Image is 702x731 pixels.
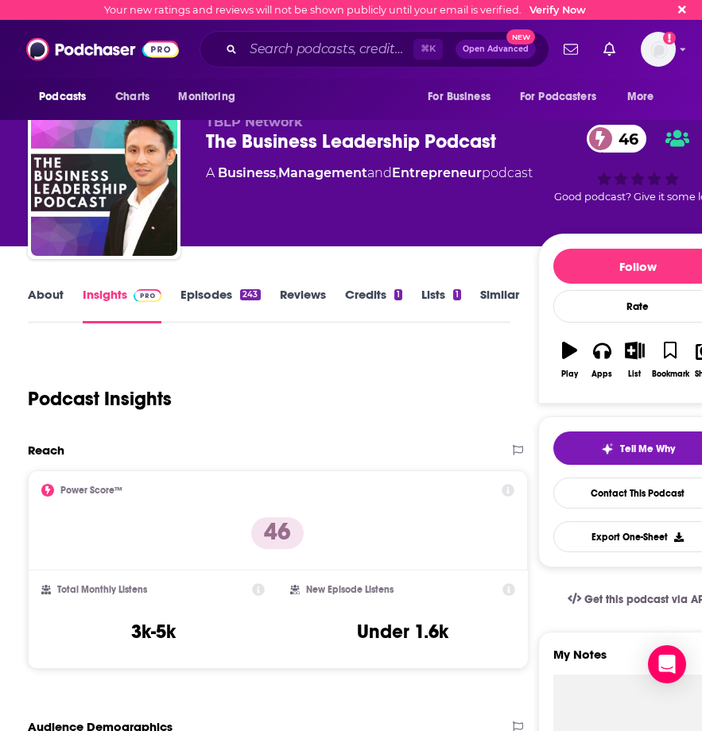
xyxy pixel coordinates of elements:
img: User Profile [641,32,676,67]
span: Logged in as charlottestone [641,32,676,67]
h2: New Episode Listens [306,584,394,595]
img: tell me why sparkle [601,443,614,455]
span: Monitoring [178,86,235,108]
svg: Email not verified [663,32,676,44]
a: Credits1 [345,287,402,323]
a: Reviews [280,287,326,323]
a: 46 [587,125,646,153]
span: For Podcasters [520,86,596,108]
button: open menu [28,82,107,112]
div: Bookmark [652,369,689,379]
button: Play [553,331,586,389]
div: 1 [394,289,402,300]
button: Show profile menu [641,32,676,67]
a: Verify Now [529,4,586,16]
div: Search podcasts, credits, & more... [200,31,549,68]
a: Business [218,165,276,180]
h2: Power Score™ [60,485,122,496]
img: Podchaser Pro [134,289,161,302]
div: A podcast [206,164,533,183]
a: InsightsPodchaser Pro [83,287,161,323]
a: Entrepreneur [392,165,482,180]
button: Apps [586,331,619,389]
img: Podchaser - Follow, Share and Rate Podcasts [26,34,179,64]
button: Open AdvancedNew [456,40,536,59]
span: ⌘ K [413,39,443,60]
h2: Reach [28,443,64,458]
div: Play [561,369,578,379]
div: Apps [591,369,612,379]
span: TBLP Network [206,114,303,130]
a: Episodes243 [180,287,260,323]
a: Similar [480,287,519,323]
a: About [28,287,64,323]
span: 46 [603,125,646,153]
a: Show notifications dropdown [557,36,584,63]
button: Bookmark [651,331,690,389]
img: The Business Leadership Podcast [31,110,177,256]
p: 46 [251,517,304,549]
button: open menu [510,82,619,112]
span: and [367,165,392,180]
input: Search podcasts, credits, & more... [243,37,413,62]
a: Charts [105,82,159,112]
h3: Under 1.6k [357,620,448,644]
span: Open Advanced [463,45,529,53]
h2: Total Monthly Listens [57,584,147,595]
button: open menu [616,82,674,112]
button: open menu [167,82,255,112]
div: List [628,369,641,379]
button: open menu [417,82,510,112]
div: 1 [453,289,461,300]
div: Open Intercom Messenger [648,645,686,683]
a: Show notifications dropdown [597,36,622,63]
a: Lists1 [421,287,461,323]
div: 243 [240,289,260,300]
span: For Business [428,86,491,108]
span: More [627,86,654,108]
button: List [619,331,651,389]
span: Tell Me Why [620,443,675,455]
h3: 3k-5k [131,620,176,644]
span: Podcasts [39,86,86,108]
h1: Podcast Insights [28,387,172,411]
span: Charts [115,86,149,108]
span: , [276,165,278,180]
a: Management [278,165,367,180]
span: New [506,29,535,44]
div: Your new ratings and reviews will not be shown publicly until your email is verified. [104,4,586,16]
